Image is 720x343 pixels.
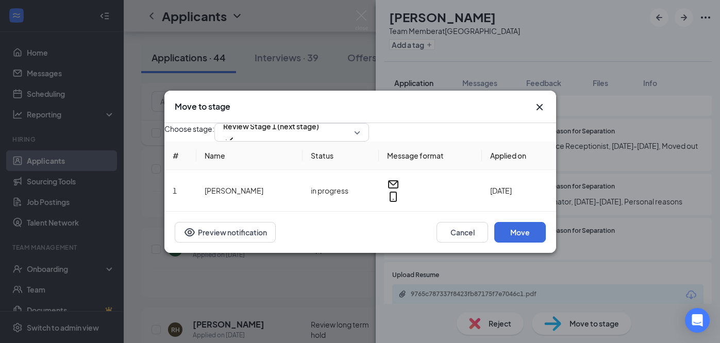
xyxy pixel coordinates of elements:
[378,142,481,170] th: Message format
[533,101,546,113] svg: Cross
[173,186,177,195] span: 1
[183,226,196,238] svg: Eye
[494,222,546,243] button: Move
[196,170,303,212] td: [PERSON_NAME]
[164,123,214,142] span: Choose stage:
[302,142,378,170] th: Status
[164,142,196,170] th: #
[482,170,556,212] td: [DATE]
[175,101,230,112] h3: Move to stage
[387,191,399,203] svg: MobileSms
[223,118,319,134] span: Review Stage 1 (next stage)
[223,134,236,146] svg: Checkmark
[175,222,276,243] button: EyePreview notification
[387,178,399,191] svg: Email
[482,142,556,170] th: Applied on
[302,170,378,212] td: in progress
[685,308,710,333] div: Open Intercom Messenger
[196,142,303,170] th: Name
[437,222,488,243] button: Cancel
[533,101,546,113] button: Close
